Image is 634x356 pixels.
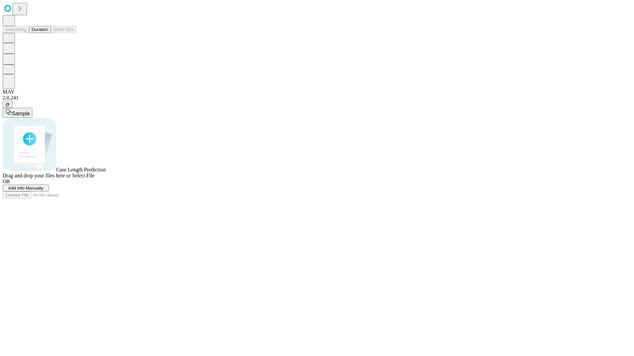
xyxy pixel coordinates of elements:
[29,26,51,33] button: Duration
[3,95,631,101] div: 2.0.241
[3,89,631,95] div: MAY
[3,185,49,192] button: Add Info Manually
[3,173,71,178] span: Drag and drop your files here or
[3,179,10,184] span: OR
[5,102,10,107] span: @
[3,26,29,33] button: Smoothing
[8,186,44,191] span: Add Info Manually
[72,173,94,178] span: Select File
[3,108,32,118] button: Sample
[51,26,77,33] button: Block Size
[12,111,30,116] span: Sample
[3,101,13,108] button: @
[56,167,106,172] span: Case Length Prediction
